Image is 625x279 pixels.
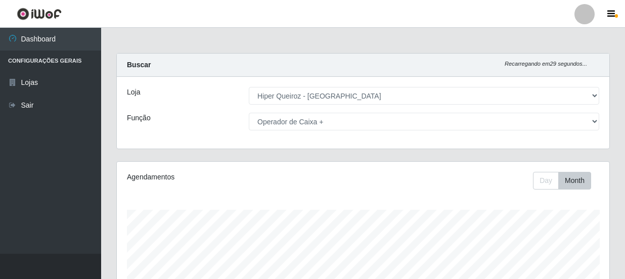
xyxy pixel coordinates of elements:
button: Day [533,172,559,190]
i: Recarregando em 29 segundos... [505,61,587,67]
img: CoreUI Logo [17,8,62,20]
div: Agendamentos [127,172,315,182]
div: Toolbar with button groups [533,172,599,190]
label: Função [127,113,151,123]
strong: Buscar [127,61,151,69]
div: First group [533,172,591,190]
button: Month [558,172,591,190]
label: Loja [127,87,140,98]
